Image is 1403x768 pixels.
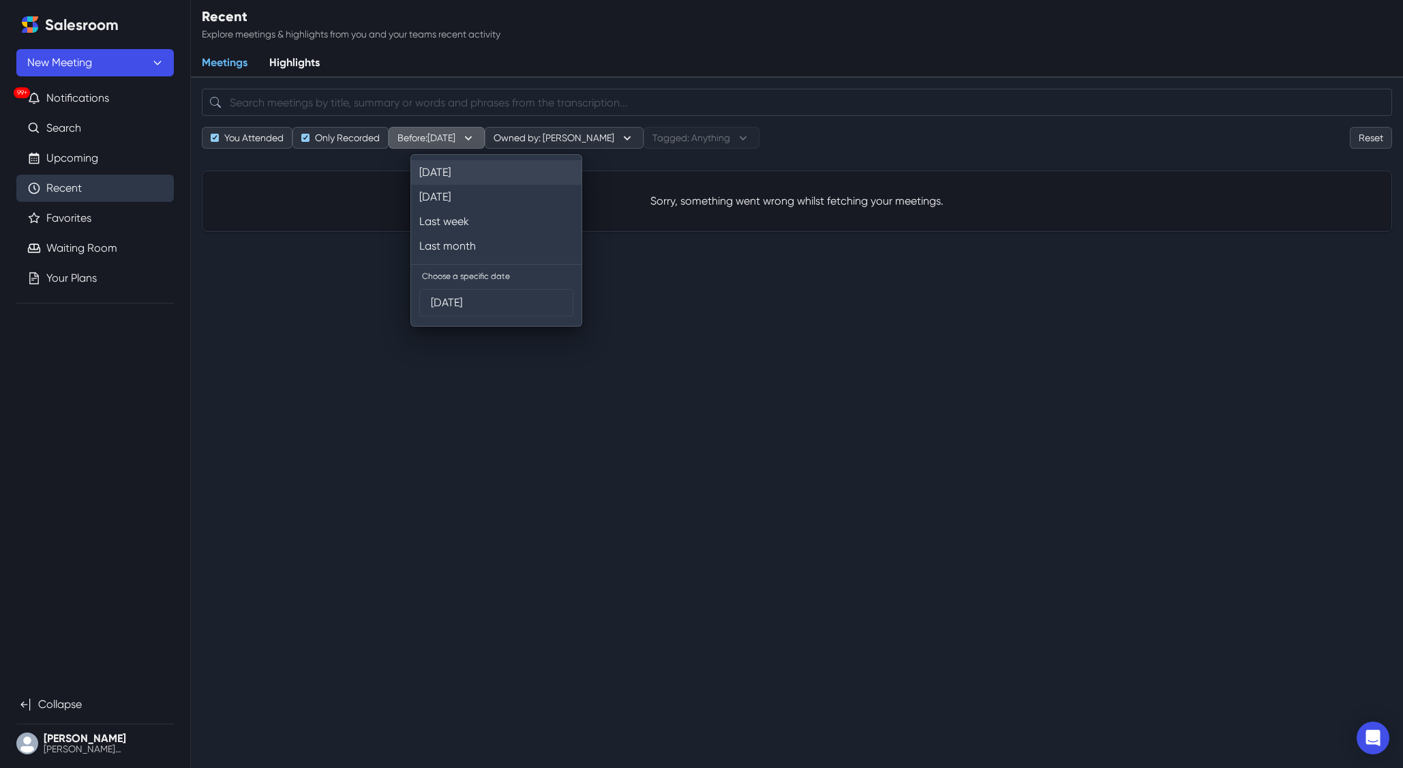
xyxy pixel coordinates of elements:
a: Your Plans [46,270,97,286]
h2: Salesroom [45,16,119,34]
a: Favorites [46,210,91,226]
a: Upcoming [46,150,98,166]
a: Recent [46,180,82,196]
p: Explore meetings & highlights from you and your teams recent activity [202,27,500,42]
p: Sorry, something went wrong whilst fetching your meetings. [213,193,1381,209]
button: Only Recorded [292,127,389,149]
button: Last month [411,234,582,259]
button: New Meeting [16,49,174,76]
a: Waiting Room [46,240,117,256]
button: Last week [411,209,582,234]
a: Meetings [191,49,258,78]
p: Collapse [38,696,82,713]
button: Collapse [16,691,174,718]
button: [DATE] [411,160,582,185]
a: Home [16,11,44,38]
a: Search [46,120,81,136]
button: Before:[DATE] [389,127,485,149]
button: User menu [16,730,174,757]
button: Owned by: [PERSON_NAME] [485,127,644,149]
h2: Recent [202,8,500,25]
button: Reset [1350,127,1392,149]
button: You Attended [202,127,292,149]
a: Highlights [258,49,331,78]
div: Open Intercom Messenger [1357,722,1389,754]
button: 99+Notifications [16,85,174,112]
p: Choose a specific date [422,270,571,282]
button: Tagged: Anything [644,127,759,149]
input: Search meetings by title, summary or words and phrases from the transcription... [202,89,1392,116]
button: [DATE] [411,185,582,209]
